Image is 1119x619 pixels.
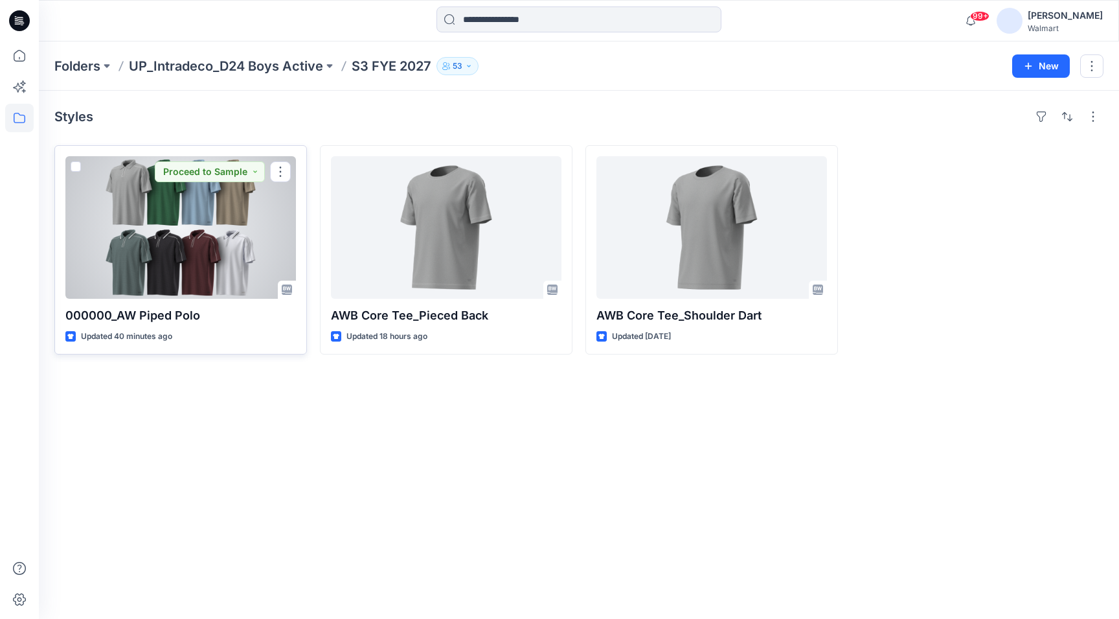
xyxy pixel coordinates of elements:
button: New [1012,54,1070,78]
a: AWB Core Tee_Shoulder Dart [596,156,827,299]
button: 53 [436,57,479,75]
p: Updated 40 minutes ago [81,330,172,344]
h4: Styles [54,109,93,124]
p: Updated [DATE] [612,330,671,344]
p: 53 [453,59,462,73]
p: AWB Core Tee_Shoulder Dart [596,307,827,325]
span: 99+ [970,11,989,21]
a: 000000_AW Piped Polo [65,156,296,299]
div: [PERSON_NAME] [1028,8,1103,23]
a: AWB Core Tee_Pieced Back [331,156,561,299]
p: Updated 18 hours ago [346,330,427,344]
img: avatar [997,8,1023,34]
div: Walmart [1028,23,1103,33]
p: S3 FYE 2027 [352,57,431,75]
a: Folders [54,57,100,75]
p: AWB Core Tee_Pieced Back [331,307,561,325]
p: 000000_AW Piped Polo [65,307,296,325]
a: UP_Intradeco_D24 Boys Active [129,57,323,75]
